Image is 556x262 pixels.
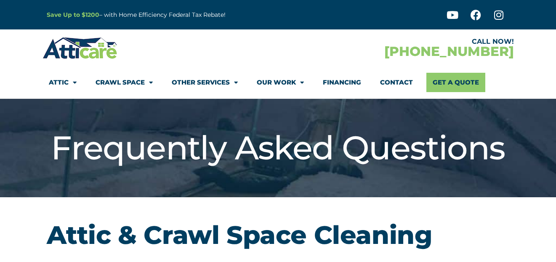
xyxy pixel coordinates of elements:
[380,73,413,92] a: Contact
[49,73,508,92] nav: Menu
[278,38,514,45] div: CALL NOW!
[47,11,99,19] a: Save Up to $1200
[426,73,485,92] a: Get A Quote
[323,73,361,92] a: Financing
[96,73,153,92] a: Crawl Space
[47,128,510,168] h1: Frequently Asked Questions
[49,73,77,92] a: Attic
[47,10,319,20] p: – with Home Efficiency Federal Tax Rebate!
[47,222,510,248] h2: Attic & Crawl Space Cleaning
[172,73,238,92] a: Other Services
[257,73,304,92] a: Our Work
